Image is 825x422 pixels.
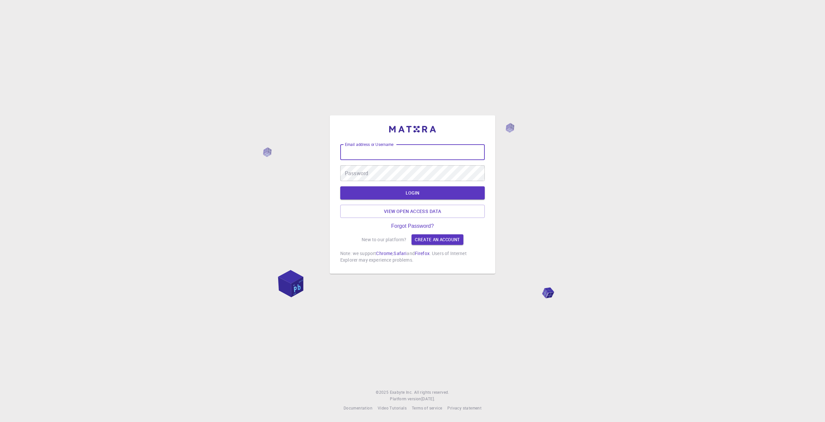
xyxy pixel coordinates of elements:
[421,396,435,402] a: [DATE].
[421,396,435,401] span: [DATE] .
[340,186,485,199] button: LOGIN
[344,405,372,410] span: Documentation
[340,205,485,218] a: View open access data
[376,389,390,396] span: © 2025
[415,250,430,256] a: Firefox
[390,389,413,396] a: Exabyte Inc.
[391,223,434,229] a: Forgot Password?
[390,396,421,402] span: Platform version
[378,405,407,411] a: Video Tutorials
[412,405,442,410] span: Terms of service
[447,405,481,410] span: Privacy statement
[447,405,481,411] a: Privacy statement
[340,250,485,263] p: Note: we support , and . Users of Internet Explorer may experience problems.
[362,236,406,243] p: New to our platform?
[376,250,392,256] a: Chrome
[412,234,463,245] a: Create an account
[344,405,372,411] a: Documentation
[393,250,407,256] a: Safari
[345,142,393,147] label: Email address or Username
[378,405,407,410] span: Video Tutorials
[412,405,442,411] a: Terms of service
[414,389,449,396] span: All rights reserved.
[390,389,413,395] span: Exabyte Inc.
